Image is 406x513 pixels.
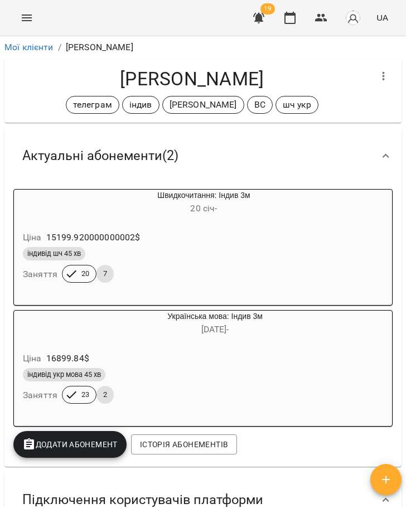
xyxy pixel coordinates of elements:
div: індив [122,96,159,114]
nav: breadcrumb [4,41,402,54]
span: індивід укр мова 45 хв [23,370,105,380]
span: 20 січ - [190,203,217,214]
span: 20 [75,269,96,279]
h4: [PERSON_NAME] [13,67,370,90]
div: Актуальні абонементи(2) [4,127,402,185]
span: Підключення користувачів платформи [22,491,263,509]
div: Швидкочитання: Індив 3м [67,190,340,216]
span: 19 [260,3,275,14]
li: / [58,41,61,54]
p: 15199.920000000002 $ [46,231,141,244]
button: Швидкочитання: Індив 3м20 січ- Ціна15199.920000000002$індивід шч 45 хвЗаняття207 [14,190,340,296]
p: шч укр [283,98,311,112]
span: індивід шч 45 хв [23,249,85,259]
button: Menu [13,4,40,31]
div: Українська мова: Індив 3м [14,311,67,337]
img: avatar_s.png [345,10,361,26]
a: Мої клієнти [4,42,54,52]
button: Українська мова: Індив 3м[DATE]- Ціна16899.84$індивід укр мова 45 хвЗаняття232 [14,311,362,417]
h6: Заняття [23,267,57,282]
button: Історія абонементів [131,434,237,454]
span: [DATE] - [201,324,229,335]
button: UA [372,7,393,28]
h6: Ціна [23,351,42,366]
p: ВС [254,98,265,112]
span: Додати Абонемент [22,438,118,451]
p: телеграм [73,98,112,112]
span: UA [376,12,388,23]
div: [PERSON_NAME] [162,96,244,114]
div: Швидкочитання: Індив 3м [14,190,67,216]
div: шч укр [275,96,318,114]
p: [PERSON_NAME] [66,41,133,54]
span: 2 [96,390,114,400]
div: ВС [247,96,273,114]
span: 23 [75,390,96,400]
p: індив [129,98,152,112]
div: Українська мова: Індив 3м [67,311,362,337]
h6: Ціна [23,230,42,245]
button: Додати Абонемент [13,431,127,458]
span: Історія абонементів [140,438,228,451]
p: [PERSON_NAME] [170,98,237,112]
p: 16899.84 $ [46,352,89,365]
span: 7 [96,269,114,279]
span: Актуальні абонементи ( 2 ) [22,147,178,164]
div: телеграм [66,96,119,114]
h6: Заняття [23,388,57,403]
